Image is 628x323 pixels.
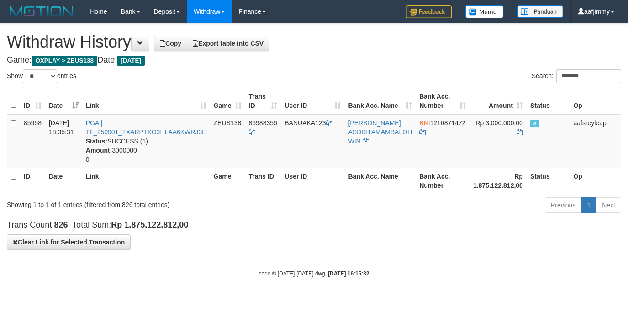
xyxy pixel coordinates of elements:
th: Date [45,168,82,194]
div: SUCCESS (1) 3000000 0 [86,137,206,164]
h4: Game: Date: [7,56,621,65]
img: panduan.png [517,5,563,18]
h4: Trans Count: , Total Sum: [7,221,621,230]
span: Copy [160,40,181,47]
th: ID: activate to sort column ascending [20,88,45,114]
td: [DATE] 18:35:31 [45,114,82,168]
th: User ID: activate to sort column ascending [281,88,344,114]
td: ZEUS138 [210,114,245,168]
strong: Rp 1.875.122.812,00 [111,220,188,229]
th: User ID [281,168,344,194]
b: Amount: [86,147,112,154]
th: Op [570,168,621,194]
td: 85998 [20,114,45,168]
td: BANUAKA123 [281,114,344,168]
select: Showentries [23,69,57,83]
a: Next [596,197,621,213]
th: Link: activate to sort column ascending [82,88,210,114]
a: [PERSON_NAME] ASDRITAMAMBALOH WIN [348,119,412,145]
a: Previous [545,197,581,213]
small: code © [DATE]-[DATE] dwg | [259,270,369,277]
span: OXPLAY > ZEUS138 [32,56,97,66]
a: Copy [154,36,187,51]
a: 1 [581,197,596,213]
th: Amount: activate to sort column ascending [470,88,527,114]
img: Button%20Memo.svg [465,5,504,18]
b: Status: [86,138,107,145]
td: 86988356 [245,114,281,168]
a: Export table into CSV [187,36,269,51]
label: Search: [532,69,621,83]
input: Search: [556,69,621,83]
strong: [DATE] 16:15:32 [328,270,369,277]
a: PGA | TF_250901_TXARPTXO3HLAA6KWRJ3E [86,119,206,136]
span: [DATE] [117,56,145,66]
th: Bank Acc. Name: activate to sort column ascending [344,88,416,114]
th: Trans ID [245,168,281,194]
th: ID [20,168,45,194]
td: aafsreyleap [570,114,621,168]
th: Bank Acc. Name [344,168,416,194]
strong: Rp 1.875.122.812,00 [473,173,523,189]
div: Showing 1 to 1 of 1 entries (filtered from 826 total entries) [7,196,255,209]
th: Game: activate to sort column ascending [210,88,245,114]
th: Date: activate to sort column ascending [45,88,82,114]
th: Op [570,88,621,114]
span: Export table into CSV [193,40,264,47]
td: 1210871472 [416,114,470,168]
h1: Withdraw History [7,33,621,51]
label: Show entries [7,69,76,83]
th: Status [527,168,570,194]
span: Rp 3.000.000,00 [475,119,523,127]
th: Bank Acc. Number: activate to sort column ascending [416,88,470,114]
img: MOTION_logo.png [7,5,76,18]
strong: 826 [54,220,68,229]
span: BNI [419,119,430,127]
th: Link [82,168,210,194]
th: Bank Acc. Number [416,168,470,194]
th: Trans ID: activate to sort column ascending [245,88,281,114]
th: Status [527,88,570,114]
button: Clear Link for Selected Transaction [7,234,131,250]
th: Game [210,168,245,194]
img: Feedback.jpg [406,5,452,18]
span: Approved - Marked by aafsreyleap [530,120,539,127]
